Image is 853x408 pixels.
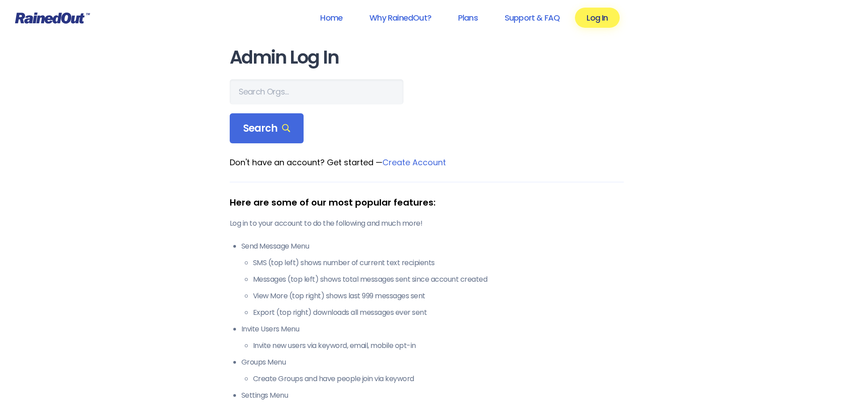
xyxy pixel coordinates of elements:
a: Why RainedOut? [358,8,443,28]
span: Search [243,122,291,135]
li: Groups Menu [241,357,624,384]
li: Invite new users via keyword, email, mobile opt-in [253,340,624,351]
li: View More (top right) shows last 999 messages sent [253,291,624,301]
a: Support & FAQ [493,8,571,28]
h1: Admin Log In [230,47,624,68]
p: Log in to your account to do the following and much more! [230,218,624,229]
a: Home [309,8,354,28]
input: Search Orgs… [230,79,403,104]
a: Log In [575,8,619,28]
li: SMS (top left) shows number of current text recipients [253,258,624,268]
div: Search [230,113,304,144]
a: Plans [446,8,489,28]
li: Messages (top left) shows total messages sent since account created [253,274,624,285]
li: Send Message Menu [241,241,624,318]
div: Here are some of our most popular features: [230,196,624,209]
li: Invite Users Menu [241,324,624,351]
a: Create Account [382,157,446,168]
li: Export (top right) downloads all messages ever sent [253,307,624,318]
li: Create Groups and have people join via keyword [253,374,624,384]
